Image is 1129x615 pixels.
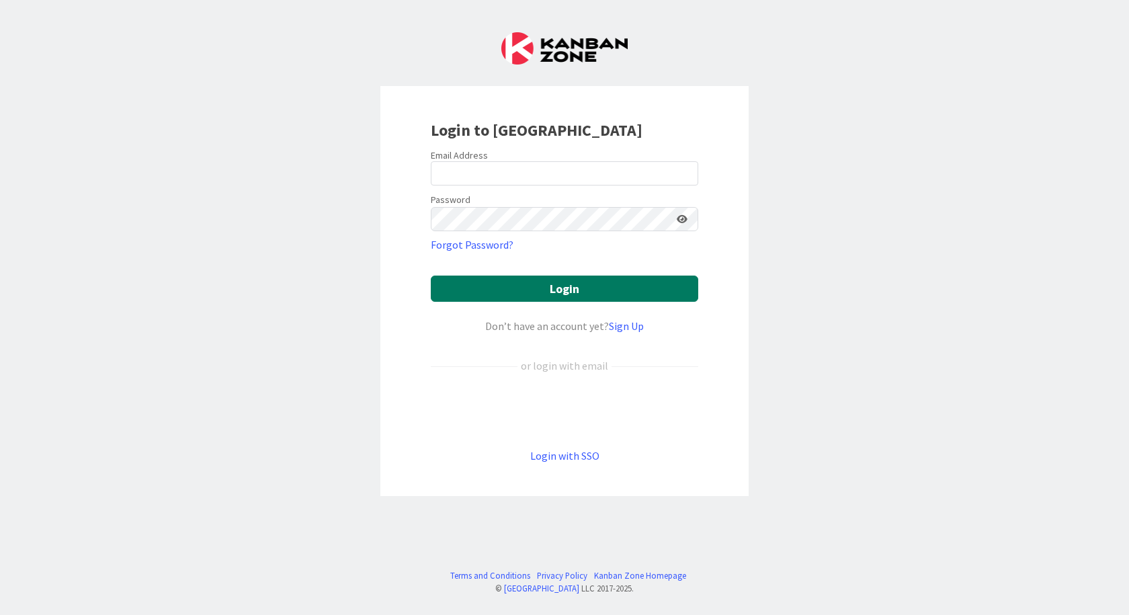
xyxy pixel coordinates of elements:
[431,318,698,334] div: Don’t have an account yet?
[431,237,513,253] a: Forgot Password?
[431,193,470,207] label: Password
[444,582,686,595] div: © LLC 2017- 2025 .
[431,149,488,161] label: Email Address
[450,569,530,582] a: Terms and Conditions
[594,569,686,582] a: Kanban Zone Homepage
[431,120,642,140] b: Login to [GEOGRAPHIC_DATA]
[530,449,599,462] a: Login with SSO
[431,276,698,302] button: Login
[424,396,705,425] iframe: Sign in with Google Button
[504,583,579,593] a: [GEOGRAPHIC_DATA]
[537,569,587,582] a: Privacy Policy
[609,319,644,333] a: Sign Up
[517,358,612,374] div: or login with email
[501,32,628,65] img: Kanban Zone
